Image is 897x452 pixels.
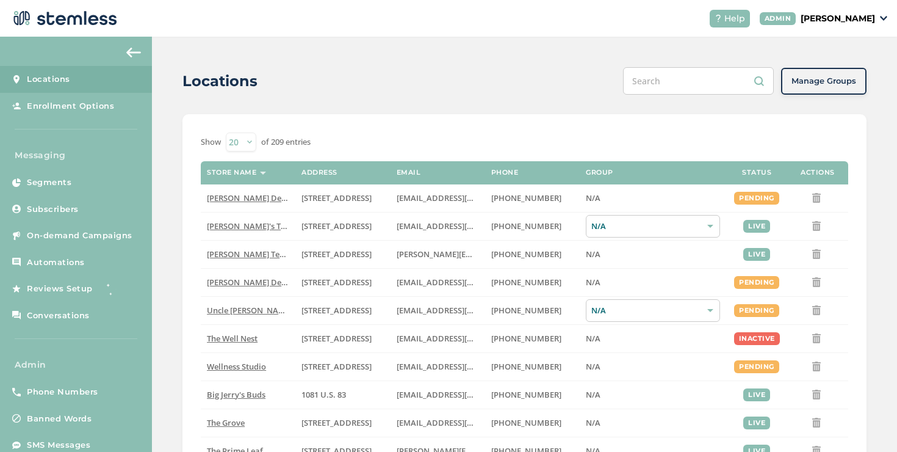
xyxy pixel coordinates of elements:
[207,362,289,372] label: Wellness Studio
[491,169,519,177] label: Phone
[491,249,574,260] label: (503) 332-4545
[27,230,132,242] span: On-demand Campaigns
[260,172,266,175] img: icon-sort-1e1d7615.svg
[27,310,90,322] span: Conversations
[491,305,574,316] label: (907) 330-7833
[491,193,574,203] label: (818) 561-0790
[491,221,561,231] span: [PHONE_NUMBER]
[491,277,561,288] span: [PHONE_NUMBER]
[397,192,530,203] span: [EMAIL_ADDRESS][DOMAIN_NAME]
[724,12,745,25] span: Help
[491,221,574,231] label: (503) 804-9208
[261,136,311,148] label: of 209 entries
[397,249,479,260] label: swapnil@stemless.co
[207,249,308,260] span: [PERSON_NAME] Test store
[182,70,258,92] h2: Locations
[586,169,613,177] label: Group
[207,169,256,177] label: Store name
[397,305,479,316] label: christian@uncleherbsak.com
[491,305,561,316] span: [PHONE_NUMBER]
[623,67,774,95] input: Search
[491,390,574,400] label: (580) 539-1118
[586,249,720,260] label: N/A
[734,304,779,317] div: pending
[397,169,421,177] label: Email
[743,388,770,401] div: live
[301,277,384,288] label: 17523 Ventura Boulevard
[586,215,720,238] div: N/A
[301,249,372,260] span: [STREET_ADDRESS]
[301,249,384,260] label: 5241 Center Boulevard
[836,393,897,452] iframe: Chat Widget
[715,15,722,22] img: icon-help-white-03924b79.svg
[207,305,289,316] label: Uncle Herb’s King Circle
[27,283,93,295] span: Reviews Setup
[880,16,887,21] img: icon_down-arrow-small-66adaf34.svg
[491,277,574,288] label: (818) 561-0790
[102,277,126,301] img: glitter-stars-b7820f95.gif
[207,277,309,288] span: [PERSON_NAME] Delivery 4
[207,333,258,344] span: The Well Nest
[491,192,561,203] span: [PHONE_NUMBER]
[586,362,720,372] label: N/A
[586,390,720,400] label: N/A
[207,389,265,400] span: Big Jerry's Buds
[491,389,561,400] span: [PHONE_NUMBER]
[27,413,92,425] span: Banned Words
[787,161,848,184] th: Actions
[301,361,372,372] span: [STREET_ADDRESS]
[491,362,574,372] label: (269) 929-8463
[397,221,530,231] span: [EMAIL_ADDRESS][DOMAIN_NAME]
[301,390,384,400] label: 1081 U.S. 83
[791,75,856,87] span: Manage Groups
[491,334,574,344] label: (269) 929-8463
[301,192,372,203] span: [STREET_ADDRESS]
[301,277,372,288] span: [STREET_ADDRESS]
[397,390,479,400] label: info@bigjerrysbuds.com
[743,248,770,261] div: live
[491,418,574,428] label: (619) 600-1269
[397,362,479,372] label: vmrobins@gmail.com
[397,277,530,288] span: [EMAIL_ADDRESS][DOMAIN_NAME]
[397,418,479,428] label: dexter@thegroveca.com
[27,439,90,451] span: SMS Messages
[586,299,720,322] div: N/A
[207,221,289,231] label: Brian's Test Store
[201,136,221,148] label: Show
[207,390,289,400] label: Big Jerry's Buds
[27,73,70,86] span: Locations
[301,333,372,344] span: [STREET_ADDRESS]
[301,305,384,316] label: 209 King Circle
[491,333,561,344] span: [PHONE_NUMBER]
[397,305,530,316] span: [EMAIL_ADDRESS][DOMAIN_NAME]
[586,277,720,288] label: N/A
[734,276,779,289] div: pending
[734,360,779,373] div: pending
[207,361,266,372] span: Wellness Studio
[586,418,720,428] label: N/A
[397,249,592,260] span: [PERSON_NAME][EMAIL_ADDRESS][DOMAIN_NAME]
[207,249,289,260] label: Swapnil Test store
[301,362,384,372] label: 123 Main Street
[27,100,114,112] span: Enrollment Options
[397,417,530,428] span: [EMAIL_ADDRESS][DOMAIN_NAME]
[301,305,372,316] span: [STREET_ADDRESS]
[397,277,479,288] label: arman91488@gmail.com
[301,389,346,400] span: 1081 U.S. 83
[10,6,117,31] img: logo-dark-0685b13c.svg
[301,418,384,428] label: 8155 Center Street
[301,169,337,177] label: Address
[491,417,561,428] span: [PHONE_NUMBER]
[207,418,289,428] label: The Grove
[734,192,779,205] div: pending
[397,221,479,231] label: brianashen@gmail.com
[586,193,720,203] label: N/A
[27,257,85,269] span: Automations
[397,361,530,372] span: [EMAIL_ADDRESS][DOMAIN_NAME]
[760,12,796,25] div: ADMIN
[207,193,289,203] label: Hazel Delivery
[781,68,866,95] button: Manage Groups
[27,203,79,216] span: Subscribers
[126,48,141,57] img: icon-arrow-back-accent-c549486e.svg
